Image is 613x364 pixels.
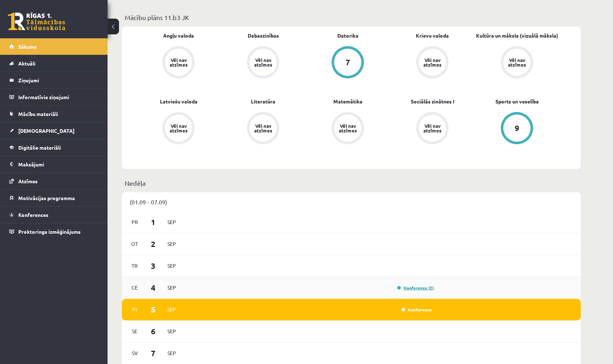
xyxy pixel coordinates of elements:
[18,195,75,201] span: Motivācijas programma
[125,13,578,22] p: Mācību plāns 11.b3 JK
[127,217,142,228] span: Pr
[9,139,99,156] a: Digitālie materiāli
[253,123,273,133] div: Vēl nav atzīmes
[142,282,165,293] span: 4
[164,260,179,271] span: Sep
[9,38,99,55] a: Sākums
[136,112,221,146] a: Vēl nav atzīmes
[221,112,305,146] a: Vēl nav atzīmes
[9,106,99,122] a: Mācību materiāli
[18,127,75,134] span: [DEMOGRAPHIC_DATA]
[8,13,65,30] a: Rīgas 1. Tālmācības vidusskola
[127,282,142,293] span: Ce
[475,46,559,80] a: Vēl nav atzīmes
[164,217,179,228] span: Sep
[397,285,434,291] a: Konference (2)
[136,46,221,80] a: Vēl nav atzīmes
[18,111,58,117] span: Mācību materiāli
[127,326,142,337] span: Se
[9,190,99,206] a: Motivācijas programma
[9,173,99,189] a: Atzīmes
[160,98,198,105] a: Latviešu valoda
[476,32,558,39] a: Kultūra un māksla (vizuālā māksla)
[9,223,99,240] a: Proktoringa izmēģinājums
[142,304,165,315] span: 5
[164,326,179,337] span: Sep
[495,98,539,105] a: Sports un veselība
[18,60,35,67] span: Aktuāli
[9,55,99,72] a: Aktuāli
[142,216,165,228] span: 1
[142,325,165,337] span: 6
[251,98,275,105] a: Literatūra
[127,348,142,359] span: Sv
[9,89,99,105] a: Informatīvie ziņojumi
[127,260,142,271] span: Tr
[164,348,179,359] span: Sep
[346,58,350,66] div: 7
[18,228,81,235] span: Proktoringa izmēģinājums
[475,112,559,146] a: 9
[122,192,581,212] div: (01.09 - 07.09)
[422,58,442,67] div: Vēl nav atzīmes
[305,46,390,80] a: 7
[422,123,442,133] div: Vēl nav atzīmes
[305,112,390,146] a: Vēl nav atzīmes
[515,124,519,132] div: 9
[18,72,99,88] legend: Ziņojumi
[9,122,99,139] a: [DEMOGRAPHIC_DATA]
[18,156,99,173] legend: Maksājumi
[18,89,99,105] legend: Informatīvie ziņojumi
[18,178,38,184] span: Atzīmes
[164,304,179,315] span: Sep
[507,58,527,67] div: Vēl nav atzīmes
[390,46,475,80] a: Vēl nav atzīmes
[18,144,61,151] span: Digitālie materiāli
[168,58,189,67] div: Vēl nav atzīmes
[9,207,99,223] a: Konferences
[168,123,189,133] div: Vēl nav atzīmes
[164,282,179,293] span: Sep
[142,238,165,250] span: 2
[248,32,279,39] a: Dabaszinības
[18,212,48,218] span: Konferences
[411,98,454,105] a: Sociālās zinātnes I
[401,307,432,312] a: Konference
[127,304,142,315] span: Pi
[142,260,165,272] span: 3
[125,178,578,188] p: Nedēļa
[142,347,165,359] span: 7
[18,43,37,50] span: Sākums
[164,238,179,249] span: Sep
[338,123,358,133] div: Vēl nav atzīmes
[253,58,273,67] div: Vēl nav atzīmes
[9,156,99,173] a: Maksājumi
[9,72,99,88] a: Ziņojumi
[390,112,475,146] a: Vēl nav atzīmes
[221,46,305,80] a: Vēl nav atzīmes
[416,32,449,39] a: Krievu valoda
[333,98,362,105] a: Matemātika
[337,32,358,39] a: Datorika
[163,32,194,39] a: Angļu valoda
[127,238,142,249] span: Ot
